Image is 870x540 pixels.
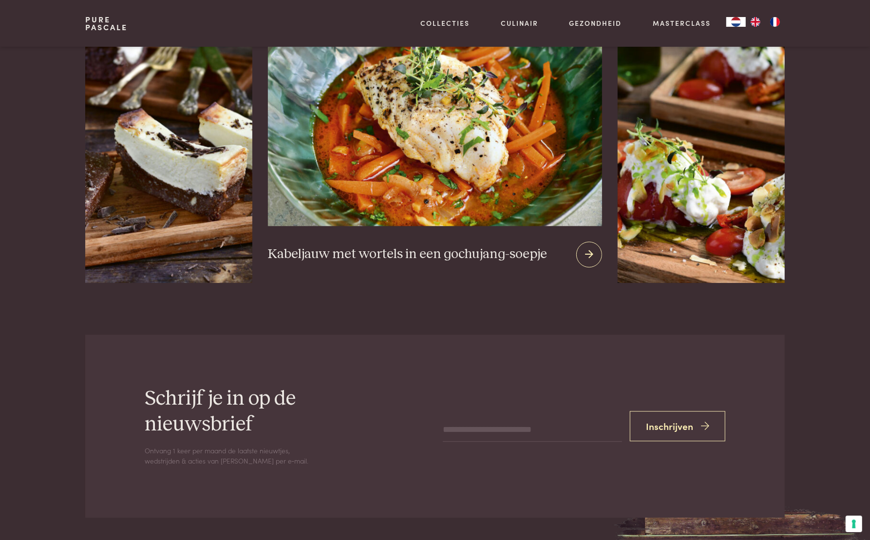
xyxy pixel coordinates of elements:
[746,17,785,27] ul: Language list
[653,18,711,28] a: Masterclass
[569,18,622,28] a: Gezondheid
[726,17,746,27] div: Language
[726,17,746,27] a: NL
[746,17,765,27] a: EN
[268,246,547,263] h3: Kabeljauw met wortels in een gochujang-soepje
[726,17,785,27] aside: Language selected: Nederlands
[501,18,538,28] a: Culinair
[630,411,725,442] button: Inschrijven
[145,446,310,466] p: Ontvang 1 keer per maand de laatste nieuwtjes, wedstrijden & acties van [PERSON_NAME] per e‑mail.
[765,17,785,27] a: FR
[145,386,368,438] h2: Schrijf je in op de nieuwsbrief
[85,16,128,31] a: PurePascale
[846,516,862,532] button: Uw voorkeuren voor toestemming voor trackingtechnologieën
[420,18,470,28] a: Collecties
